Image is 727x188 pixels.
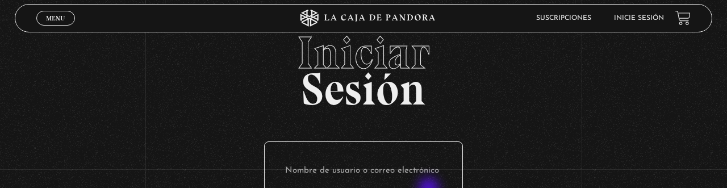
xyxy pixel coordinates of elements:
[614,15,664,22] a: Inicie sesión
[15,30,713,103] h2: Sesión
[285,162,442,180] label: Nombre de usuario o correo electrónico
[675,10,691,26] a: View your shopping cart
[46,15,65,22] span: Menu
[536,15,591,22] a: Suscripciones
[15,30,713,76] span: Iniciar
[43,24,69,32] span: Cerrar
